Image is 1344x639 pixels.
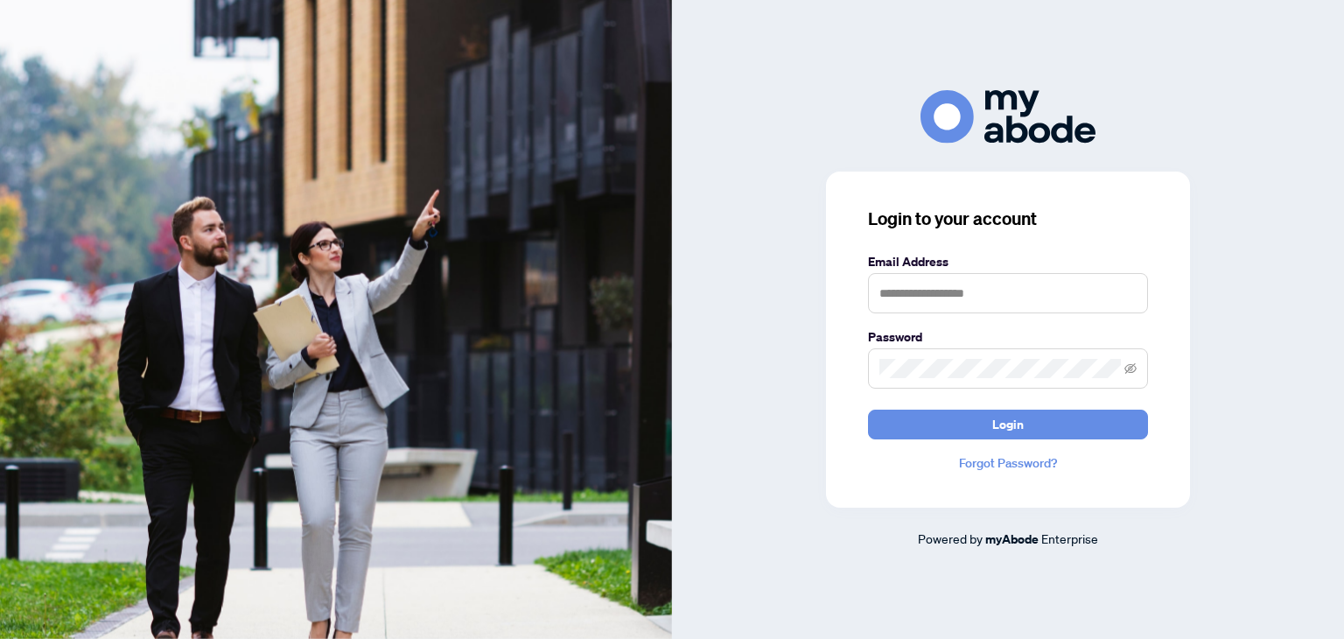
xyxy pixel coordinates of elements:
a: myAbode [985,530,1039,549]
img: ma-logo [920,90,1095,144]
h3: Login to your account [868,207,1148,231]
span: Powered by [918,530,983,546]
span: Enterprise [1041,530,1098,546]
label: Password [868,327,1148,347]
span: Login [992,411,1024,439]
label: Email Address [868,252,1148,271]
span: eye-invisible [1124,362,1137,375]
button: Login [868,410,1148,439]
a: Forgot Password? [868,453,1148,473]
